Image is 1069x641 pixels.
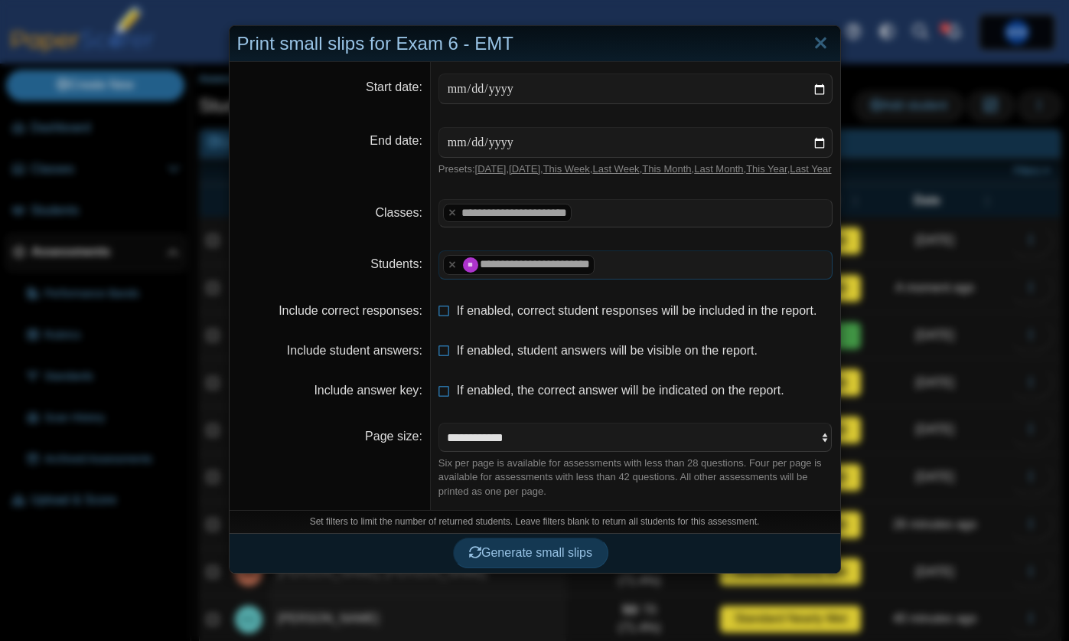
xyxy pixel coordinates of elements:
[230,510,840,533] div: Set filters to limit the number of returned students. Leave filters blank to return all students ...
[469,546,592,559] span: Generate small slips
[543,163,590,175] a: This Week
[592,163,639,175] a: Last Week
[457,384,784,397] span: If enabled, the correct answer will be indicated on the report.
[375,206,422,219] label: Classes
[287,344,422,357] label: Include student answers
[438,199,833,227] tags: ​
[457,344,758,357] span: If enabled, student answers will be visible on the report.
[279,304,422,317] label: Include correct responses
[438,162,833,176] div: Presets: , , , , , , ,
[438,250,833,280] tags: ​
[365,430,422,443] label: Page size
[370,134,422,147] label: End date
[694,163,743,175] a: Last Month
[314,384,422,397] label: Include answer key
[457,304,817,317] span: If enabled, correct student responses will be included in the report.
[230,26,840,62] div: Print small slips for Exam 6 - EMT
[370,257,422,270] label: Students
[746,163,787,175] a: This Year
[446,208,459,217] x: remove tag
[509,163,540,175] a: [DATE]
[468,261,473,268] span: Justin Garcia
[642,163,691,175] a: This Month
[475,163,507,175] a: [DATE]
[438,456,833,499] div: Six per page is available for assessments with less than 28 questions. Four per page is available...
[790,163,831,175] a: Last Year
[446,260,459,270] x: remove tag
[366,80,422,93] label: Start date
[809,31,833,57] a: Close
[453,538,608,568] button: Generate small slips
